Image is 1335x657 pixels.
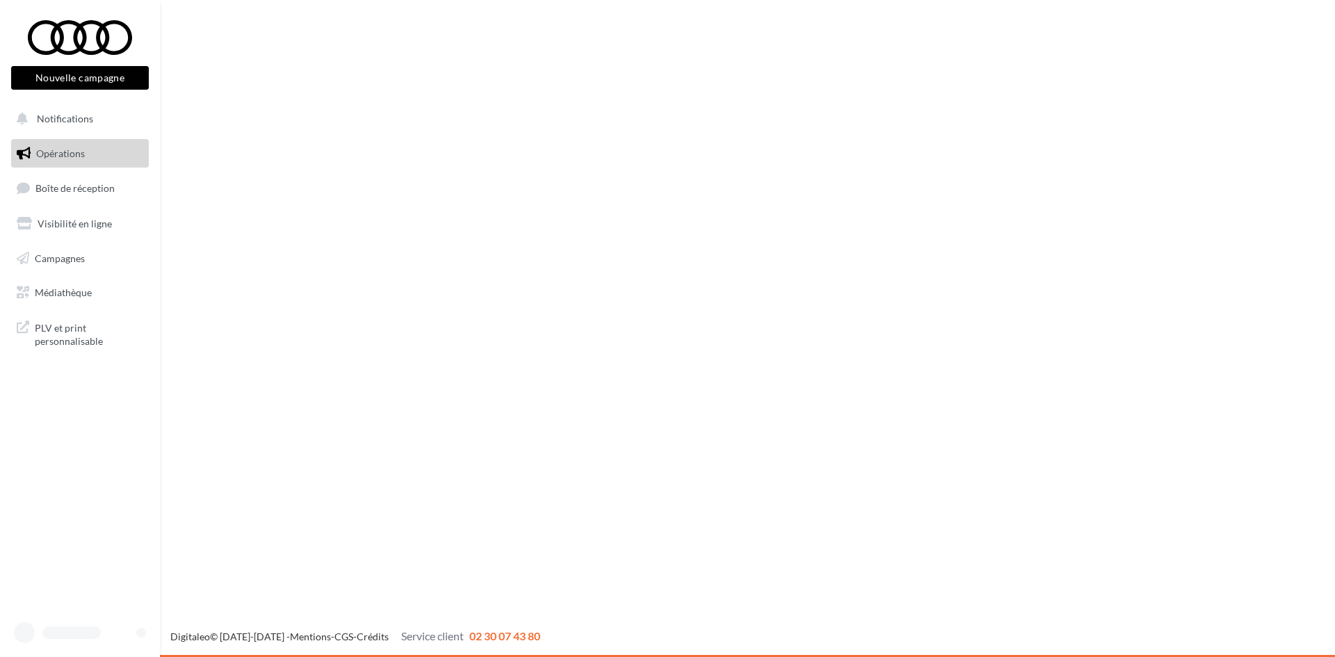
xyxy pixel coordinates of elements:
a: Crédits [357,631,389,642]
a: PLV et print personnalisable [8,313,152,354]
span: Visibilité en ligne [38,218,112,229]
a: Boîte de réception [8,173,152,203]
span: Opérations [36,147,85,159]
span: Notifications [37,113,93,124]
span: 02 30 07 43 80 [469,629,540,642]
a: Campagnes [8,244,152,273]
span: Campagnes [35,252,85,263]
a: Digitaleo [170,631,210,642]
span: © [DATE]-[DATE] - - - [170,631,540,642]
button: Nouvelle campagne [11,66,149,90]
span: Médiathèque [35,286,92,298]
span: PLV et print personnalisable [35,318,143,348]
a: CGS [334,631,353,642]
span: Service client [401,629,464,642]
span: Boîte de réception [35,182,115,194]
a: Mentions [290,631,331,642]
a: Opérations [8,139,152,168]
button: Notifications [8,104,146,133]
a: Médiathèque [8,278,152,307]
a: Visibilité en ligne [8,209,152,238]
